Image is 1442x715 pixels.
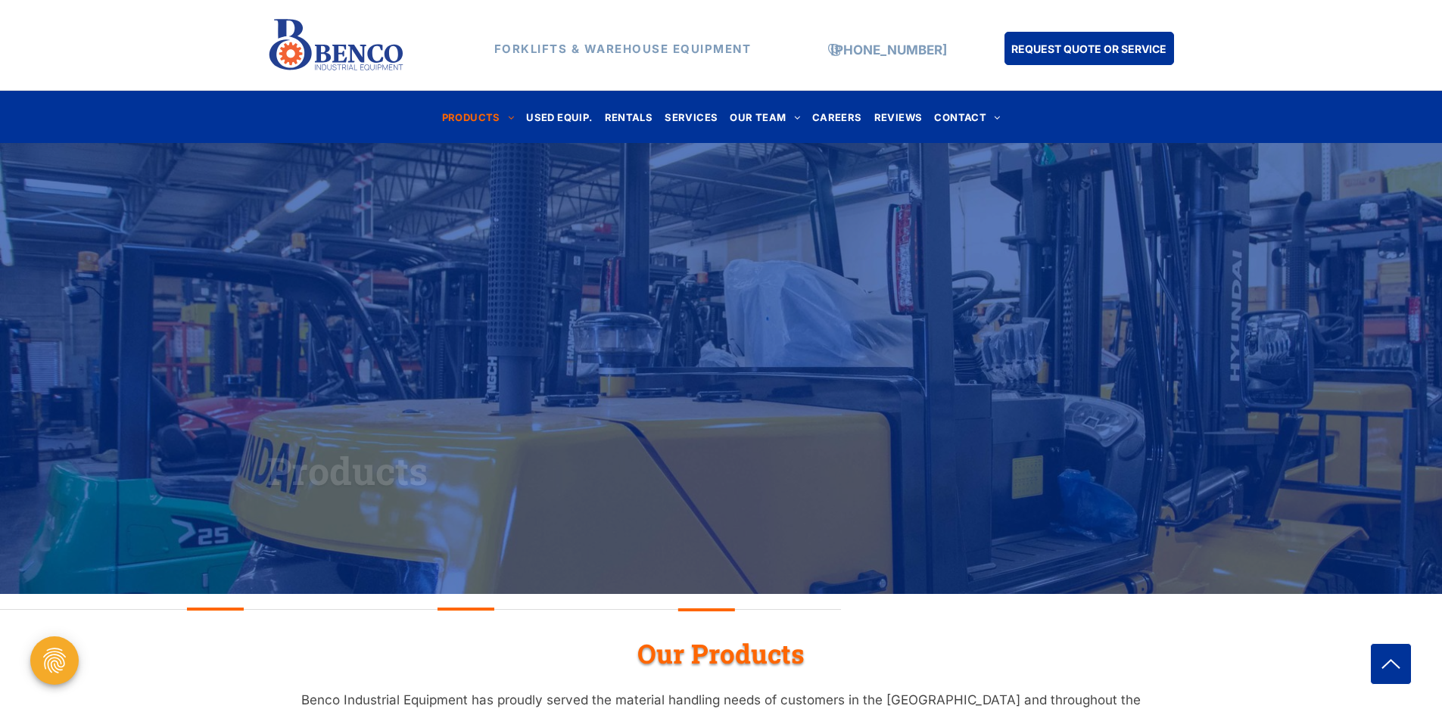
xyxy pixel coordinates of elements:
[928,107,1006,127] a: CONTACT
[494,42,752,56] strong: FORKLIFTS & WAREHOUSE EQUIPMENT
[267,446,428,496] span: Products
[599,107,659,127] a: RENTALS
[1004,32,1174,65] a: REQUEST QUOTE OR SERVICE
[868,107,929,127] a: REVIEWS
[637,636,805,670] span: Our Products
[1011,35,1166,63] span: REQUEST QUOTE OR SERVICE
[436,107,521,127] a: PRODUCTS
[659,107,724,127] a: SERVICES
[724,107,806,127] a: OUR TEAM
[806,107,868,127] a: CAREERS
[520,107,598,127] a: USED EQUIP.
[830,42,947,58] a: [PHONE_NUMBER]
